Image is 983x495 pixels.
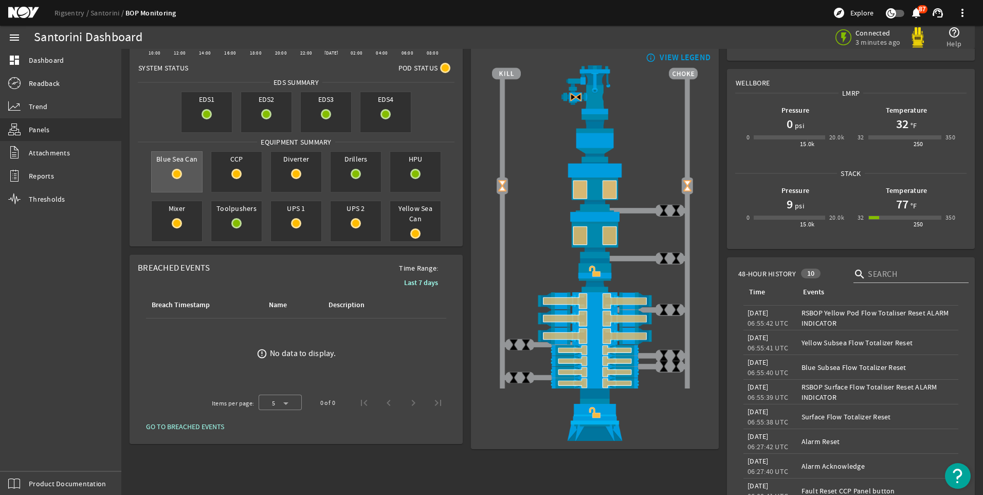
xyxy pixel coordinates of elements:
img: ValveClose.png [670,304,682,316]
button: GO TO BREACHED EVENTS [138,417,232,436]
span: UPS 2 [331,201,381,216]
div: 15.0k [800,139,815,149]
span: EDS SUMMARY [270,77,322,87]
b: Temperature [886,186,927,196]
span: HPU [390,152,441,166]
legacy-datetime-component: [DATE] [748,432,769,441]
img: PipeRamOpenBlock.png [492,378,698,388]
div: Wellbore [727,69,974,88]
span: Dashboard [29,55,64,65]
span: GO TO BREACHED EVENTS [146,421,224,432]
img: LowerAnnularOpenBlock.png [492,210,698,258]
img: ValveClose.png [658,204,670,217]
h1: 9 [787,196,793,213]
span: 3 minutes ago [855,38,900,47]
div: 0 [747,132,750,143]
span: Trend [29,101,47,112]
span: LMRP [839,88,863,98]
img: ValveClose.png [520,339,532,351]
div: 0 of 0 [320,398,335,408]
span: Explore [850,8,873,18]
mat-icon: dashboard [8,54,21,66]
div: Yellow Subsea Flow Totalizer Reset [802,338,955,348]
legacy-datetime-component: [DATE] [748,382,769,392]
legacy-datetime-component: 06:55:42 UTC [748,319,788,328]
span: 48-Hour History [738,269,796,279]
b: Last 7 days [404,278,438,288]
img: Valve2OpenBlock.png [681,180,694,192]
h1: 32 [896,116,908,132]
img: ValveClose.png [658,304,670,316]
img: ValveClose.png [507,339,520,351]
span: Equipment Summary [257,137,335,147]
text: 18:00 [250,50,262,56]
div: 250 [914,219,923,229]
mat-icon: menu [8,31,21,44]
div: Description [329,299,365,311]
a: BOP Monitoring [125,8,176,18]
legacy-datetime-component: [DATE] [748,456,769,466]
img: ValveClose.png [658,252,670,264]
img: Valve2CloseBlock.png [570,91,582,103]
b: Pressure [781,105,809,115]
span: EDS2 [241,92,292,107]
div: Time [748,287,789,298]
div: Surface Flow Totalizer Reset [802,412,955,422]
text: [DATE] [324,50,339,56]
b: Temperature [886,105,927,115]
div: 350 [945,132,955,143]
img: ValveClose.png [658,349,670,362]
img: Yellowpod.svg [907,27,928,48]
legacy-datetime-component: [DATE] [748,358,769,367]
button: more_vert [950,1,975,25]
span: Pod Status [398,63,438,73]
legacy-datetime-component: [DATE] [748,333,769,342]
div: Time [749,287,765,298]
div: Name [267,299,315,311]
img: PipeRamOpenBlock.png [492,366,698,377]
span: Reports [29,171,54,181]
text: 06:00 [402,50,413,56]
b: Pressure [781,186,809,196]
span: °F [908,120,917,131]
span: CCP [211,152,262,166]
div: 20.0k [829,213,844,223]
div: Alarm Reset [802,436,955,447]
img: ValveClose.png [670,360,682,373]
div: Breach Timestamp [152,299,210,311]
div: 250 [914,139,923,149]
legacy-datetime-component: 06:55:41 UTC [748,343,788,352]
span: EDS1 [181,92,232,107]
button: 87 [911,8,921,19]
span: Readback [29,78,60,89]
text: 08:00 [427,50,439,56]
h1: 77 [896,196,908,213]
div: 15.0k [800,219,815,229]
text: 12:00 [174,50,186,56]
div: Santorini Dashboard [34,32,142,43]
h1: 0 [787,116,793,132]
text: 10:00 [149,50,160,56]
span: °F [908,201,917,211]
legacy-datetime-component: [DATE] [748,308,769,317]
span: UPS 1 [271,201,321,216]
span: Toolpushers [211,201,262,216]
button: Explore [829,5,878,21]
img: FlexJoint.png [492,114,698,162]
img: UpperAnnularOpenBlock.png [492,162,698,210]
mat-icon: error_outline [257,348,267,359]
span: EDS3 [301,92,351,107]
div: Alarm Acknowledge [802,461,955,471]
div: Items per page: [212,398,254,409]
text: 02:00 [351,50,362,56]
input: Search [868,268,960,280]
div: RSBOP Yellow Pod Flow Totaliser Reset ALARM INDICATOR [802,308,955,328]
text: 20:00 [275,50,287,56]
div: 32 [858,213,864,223]
div: Name [269,299,287,311]
legacy-datetime-component: 06:27:40 UTC [748,467,788,476]
mat-icon: support_agent [932,7,944,19]
span: Connected [855,28,900,38]
div: Events [802,287,951,298]
div: Breach Timestamp [150,299,255,311]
